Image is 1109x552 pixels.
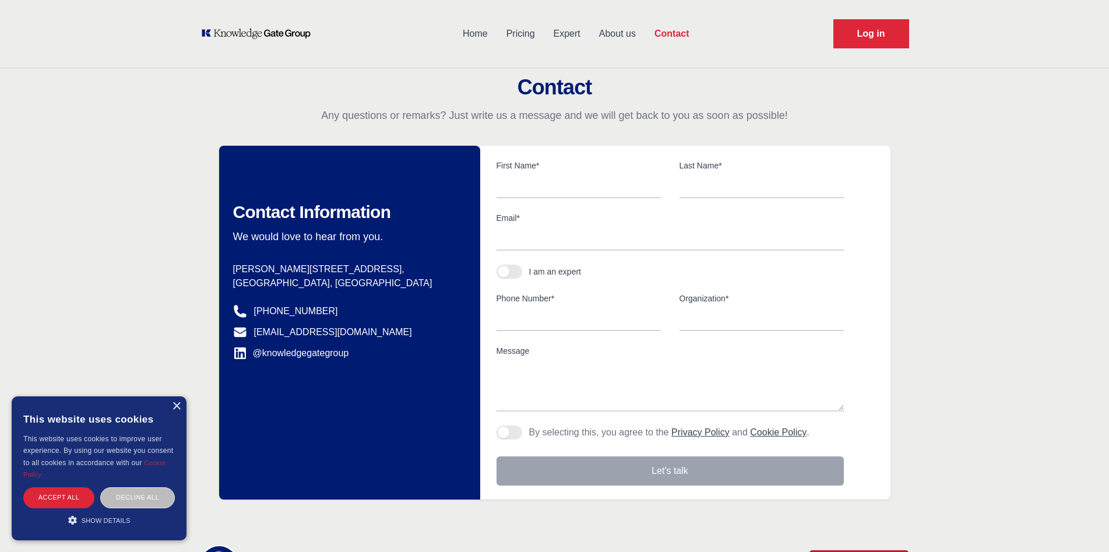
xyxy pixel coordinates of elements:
label: Phone Number* [497,293,661,304]
a: [EMAIL_ADDRESS][DOMAIN_NAME] [254,325,412,339]
a: About us [590,19,645,49]
p: By selecting this, you agree to the and . [529,426,809,440]
p: [GEOGRAPHIC_DATA], [GEOGRAPHIC_DATA] [233,276,452,290]
span: Show details [82,517,131,524]
a: [PHONE_NUMBER] [254,304,338,318]
p: [PERSON_NAME][STREET_ADDRESS], [233,262,452,276]
label: Email* [497,212,844,224]
a: Request Demo [833,19,909,48]
button: Let's talk [497,456,844,486]
div: This website uses cookies [23,405,175,433]
a: Privacy Policy [671,427,730,437]
span: This website uses cookies to improve user experience. By using our website you consent to all coo... [23,435,173,467]
div: Show details [23,514,175,526]
a: Contact [645,19,699,49]
div: Close [172,402,181,411]
a: Cookie Policy [23,459,166,478]
label: Organization* [680,293,844,304]
label: Last Name* [680,160,844,171]
a: @knowledgegategroup [233,346,349,360]
p: We would love to hear from you. [233,230,452,244]
div: Accept all [23,487,94,508]
label: First Name* [497,160,661,171]
label: Message [497,345,844,357]
div: I am an expert [529,266,582,277]
h2: Contact Information [233,202,452,223]
iframe: Chat Widget [1051,496,1109,552]
a: Cookie Policy [750,427,807,437]
a: KOL Knowledge Platform: Talk to Key External Experts (KEE) [200,28,319,40]
a: Home [453,19,497,49]
div: Decline all [100,487,175,508]
a: Pricing [497,19,544,49]
a: Expert [544,19,590,49]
